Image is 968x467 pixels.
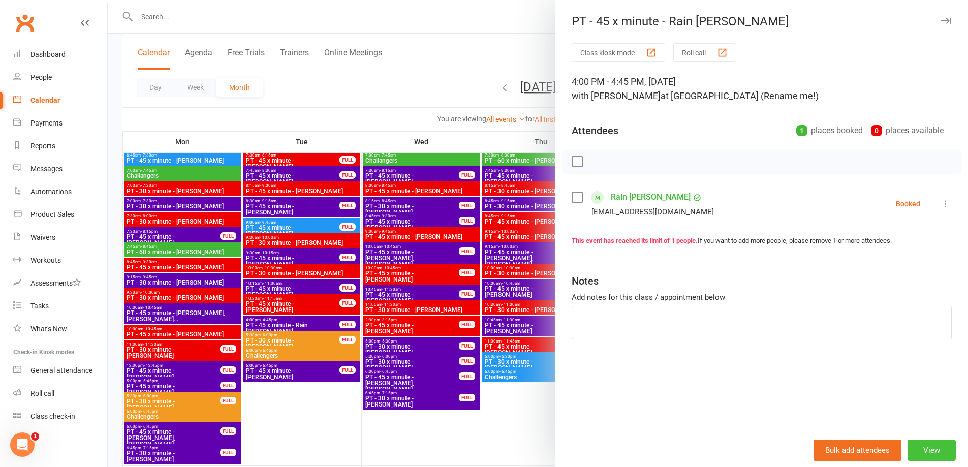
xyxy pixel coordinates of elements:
[13,158,107,180] a: Messages
[13,135,107,158] a: Reports
[30,325,67,333] div: What's New
[796,125,807,136] div: 1
[30,302,49,310] div: Tasks
[13,272,107,295] a: Assessments
[572,274,599,288] div: Notes
[13,226,107,249] a: Waivers
[30,412,75,420] div: Class check-in
[30,279,81,287] div: Assessments
[591,205,714,219] div: [EMAIL_ADDRESS][DOMAIN_NAME]
[30,73,52,81] div: People
[814,440,901,461] button: Bulk add attendees
[30,366,92,375] div: General attendance
[572,75,952,103] div: 4:00 PM - 4:45 PM, [DATE]
[12,10,38,36] a: Clubworx
[10,432,35,457] iframe: Intercom live chat
[572,90,661,101] span: with [PERSON_NAME]
[30,142,55,150] div: Reports
[572,236,952,246] div: If you want to add more people, please remove 1 or more attendees.
[13,359,107,382] a: General attendance kiosk mode
[13,43,107,66] a: Dashboard
[871,123,944,138] div: places available
[30,119,63,127] div: Payments
[611,189,691,205] a: Rain [PERSON_NAME]
[13,382,107,405] a: Roll call
[13,89,107,112] a: Calendar
[572,237,698,244] strong: This event has reached its limit of 1 people.
[572,123,618,138] div: Attendees
[13,405,107,428] a: Class kiosk mode
[13,66,107,89] a: People
[796,123,863,138] div: places booked
[555,14,968,28] div: PT - 45 x minute - Rain [PERSON_NAME]
[30,389,54,397] div: Roll call
[30,256,61,264] div: Workouts
[30,188,72,196] div: Automations
[908,440,956,461] button: View
[30,96,60,104] div: Calendar
[572,43,665,62] button: Class kiosk mode
[896,200,920,207] div: Booked
[13,112,107,135] a: Payments
[871,125,882,136] div: 0
[13,203,107,226] a: Product Sales
[13,180,107,203] a: Automations
[572,291,952,303] div: Add notes for this class / appointment below
[30,210,74,219] div: Product Sales
[13,249,107,272] a: Workouts
[13,295,107,318] a: Tasks
[661,90,819,101] span: at [GEOGRAPHIC_DATA] (Rename me!)
[13,318,107,340] a: What's New
[30,165,63,173] div: Messages
[673,43,736,62] button: Roll call
[30,50,66,58] div: Dashboard
[30,233,55,241] div: Waivers
[31,432,39,441] span: 1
